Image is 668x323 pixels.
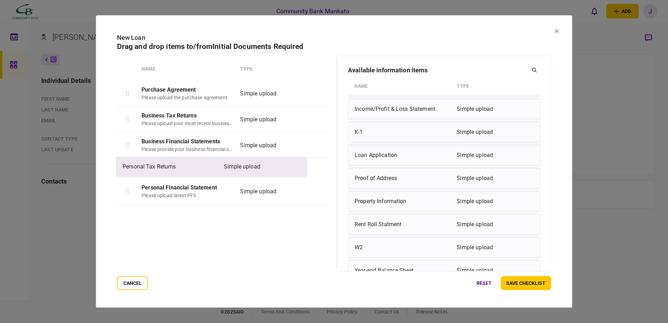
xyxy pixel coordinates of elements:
[141,112,234,120] div: Business Tax Returns
[240,89,304,98] div: Simple upload
[141,146,234,153] div: Please provide your business financial statements
[141,94,234,101] div: Please upload the purchase agreement
[354,80,453,92] div: Name
[501,276,551,290] button: save checklist
[240,141,304,149] div: Simple upload
[457,80,534,92] div: Type
[141,192,234,199] div: Please upload latest PFS
[117,33,551,42] div: New Loan
[141,86,234,94] div: Purchase Agreement
[240,65,304,73] div: Type
[141,137,234,146] div: Business Financial Statements
[141,65,237,73] div: Name
[240,187,304,195] div: Simple upload
[471,276,497,290] button: reset
[141,120,234,127] div: Please upload your most recent business tax returns
[117,42,551,51] h2: Drag and drop items to/from Initial Documents Required
[141,184,234,192] div: Personal Financial Statement
[240,115,304,123] div: Simple upload
[117,276,148,290] button: cancel
[348,67,428,73] h3: available information items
